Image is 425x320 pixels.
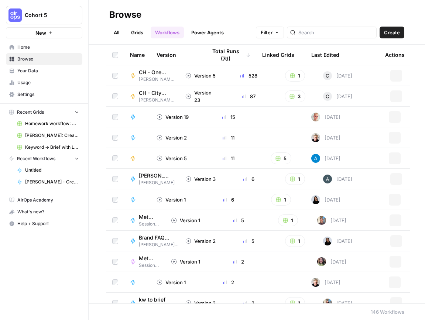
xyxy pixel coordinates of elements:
span: [PERSON_NAME]'s Work [139,241,178,248]
button: Create [380,27,404,38]
div: Actions [385,45,405,65]
button: 1 [271,194,291,206]
span: C [326,93,329,100]
div: [DATE] [317,216,346,225]
a: CH - One City Update[PERSON_NAME] Working [130,69,174,83]
span: Session 2 - Exercises [139,221,159,227]
span: Home [17,44,79,51]
div: 146 Workflows [371,308,404,316]
img: vio31xwqbzqwqde1387k1bp3keqw [311,195,320,204]
a: Create Content Brief from Keyword [130,155,145,162]
div: [DATE] [323,237,352,245]
span: CH - City Updater [139,89,169,97]
img: o3cqybgnmipr355j8nz4zpq1mc6x [311,154,320,163]
span: Session 2 - Exercises [139,262,159,269]
div: 87 [230,93,267,100]
a: CH - City Updater[PERSON_NAME] Working [130,89,174,103]
div: 5 [219,217,259,224]
img: 12lpmarulu2z3pnc3j6nly8e5680 [317,216,326,225]
a: Usage [6,77,82,89]
button: New [6,27,82,38]
span: [PERSON_NAME] [139,179,175,186]
span: Brand FAQ Engine [139,234,172,241]
button: Filter [256,27,284,38]
span: [PERSON_NAME] - Create Content Brief from Keyword [25,179,79,185]
div: 15 [207,113,250,121]
span: AirOps Academy [17,197,79,203]
a: Homework workflow: Meta Description ([GEOGRAPHIC_DATA]) [130,196,145,203]
a: Improvement Brief to Content Brief ([PERSON_NAME]) [130,279,145,286]
div: What's new? [6,206,82,217]
a: AirOps Academy [6,194,82,206]
span: Settings [17,91,79,98]
span: Untitled [25,167,79,173]
div: Version 2 [157,134,187,141]
div: Version 23 [185,89,218,104]
div: [DATE] [323,175,352,183]
div: 5 [230,237,267,245]
span: Browse [17,56,79,62]
a: kw to brief[PERSON_NAME]'s playground [130,296,174,310]
span: C [326,72,329,79]
span: Meta Description Generator ([PERSON_NAME]) [139,213,153,221]
span: [PERSON_NAME] Working [139,97,175,103]
div: Version 1 [171,217,200,224]
div: 2 [219,258,259,265]
button: 1 [285,297,305,309]
span: Help + Support [17,220,79,227]
span: Cohort 5 [25,11,69,19]
a: [PERSON_NAME]: Create Content Brief from Keyword - Fork Grid [14,130,82,141]
div: 528 [230,72,267,79]
a: H1 Sample Analysis - CRG - COMPLETE [130,113,145,121]
a: Meta Description Generator (Deepshikha)Session 2 - Exercises [130,255,159,269]
div: [DATE] [323,299,352,307]
span: Homework workflow: Meta Description ([GEOGRAPHIC_DATA]) Grid [25,120,79,127]
button: What's new? [6,206,82,218]
img: 68eax6o9931tp367ot61l5pewa28 [323,175,332,183]
div: Browse [109,9,141,21]
span: Create [384,29,400,36]
div: Version [157,45,176,65]
img: Cohort 5 Logo [8,8,22,22]
div: 2 [230,299,267,307]
div: [DATE] [323,71,352,80]
img: 2o0kkxn9fh134egdy59ddfshx893 [311,133,320,142]
div: Version 1 [157,279,186,286]
div: Total Runs (7d) [207,45,250,65]
a: Power Agents [187,27,228,38]
span: [PERSON_NAME]: Create Content Brief from Keyword - Fork Grid [25,132,79,139]
img: vio31xwqbzqwqde1387k1bp3keqw [323,237,332,245]
div: 6 [230,175,267,183]
span: Recent Workflows [17,155,55,162]
div: [DATE] [311,113,340,121]
div: Version 19 [157,113,189,121]
a: Untitled [14,164,82,176]
a: Keyword -> Brief with Links ([PERSON_NAME]) [14,141,82,153]
span: [PERSON_NAME]'s playground [139,303,178,310]
span: CH - One City Update [139,69,169,76]
button: 1 [285,173,305,185]
button: 1 [285,235,305,247]
span: Recent Grids [17,109,44,116]
div: Version 1 [171,258,200,265]
a: [PERSON_NAME] - Create Content Brief from Keyword [14,176,82,188]
div: Version 1 [157,196,186,203]
button: Recent Workflows [6,153,82,164]
input: Search [298,29,373,36]
div: [DATE] [311,195,340,204]
a: Settings [6,89,82,100]
div: 2 [207,279,250,286]
div: 11 [207,155,250,162]
a: Meta Description Generator ([PERSON_NAME])Session 2 - Exercises [130,213,159,227]
a: Home [6,41,82,53]
img: e6jku8bei7w65twbz9tngar3gsjq [317,257,326,266]
span: [PERSON_NAME] Working [139,76,175,83]
span: [PERSON_NAME] Hustle [139,172,169,179]
span: Your Data [17,68,79,74]
a: [PERSON_NAME] Hustle[PERSON_NAME] [130,172,174,186]
img: 12lpmarulu2z3pnc3j6nly8e5680 [323,299,332,307]
a: Browse [6,53,82,65]
span: Keyword -> Brief with Links ([PERSON_NAME]) [25,144,79,151]
div: Version 2 [185,237,216,245]
a: Homework workflow: Meta Description ([GEOGRAPHIC_DATA]) Grid [14,118,82,130]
